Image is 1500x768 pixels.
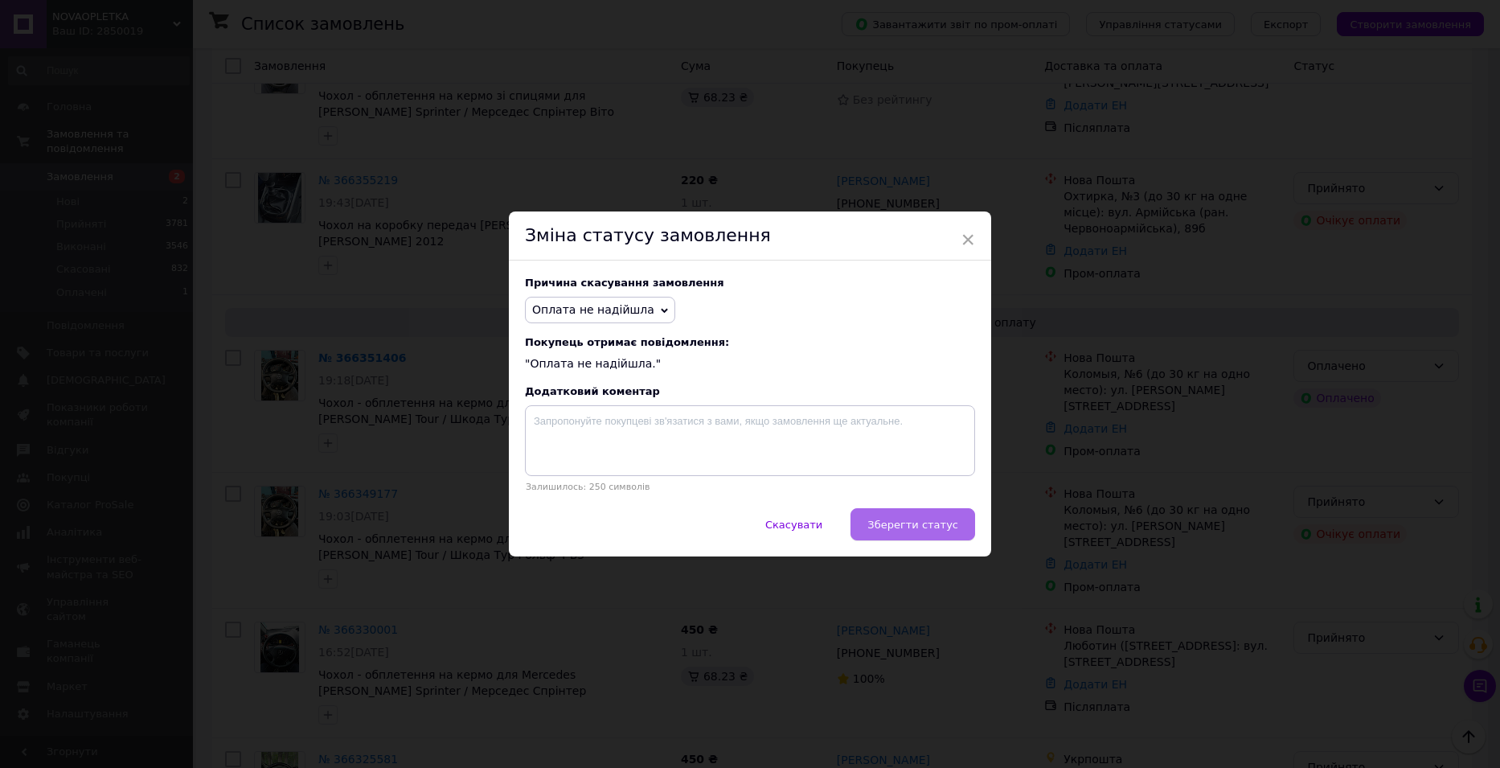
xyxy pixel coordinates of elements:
[525,277,975,289] div: Причина скасування замовлення
[525,385,975,397] div: Додатковий коментар
[765,519,822,531] span: Скасувати
[525,336,975,372] div: "Оплата не надійшла."
[532,303,654,316] span: Оплата не надійшла
[509,212,991,261] div: Зміна статусу замовлення
[850,508,975,540] button: Зберегти статус
[525,482,975,492] p: Залишилось: 250 символів
[961,226,975,253] span: ×
[525,336,975,348] span: Покупець отримає повідомлення:
[748,508,839,540] button: Скасувати
[867,519,958,531] span: Зберегти статус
